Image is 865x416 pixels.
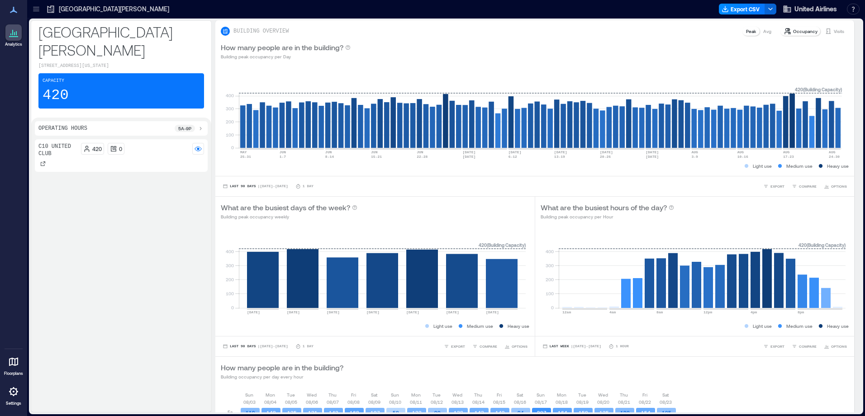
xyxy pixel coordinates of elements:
text: 12am [562,310,571,314]
tspan: 400 [545,249,553,254]
a: Analytics [2,22,25,50]
text: 168 [350,410,359,416]
text: 13-19 [554,155,565,159]
p: Wed [598,391,608,398]
text: 3-9 [691,155,698,159]
span: EXPORT [451,344,465,349]
p: What are the busiest hours of the day? [541,202,667,213]
span: OPTIONS [831,184,847,189]
button: OPTIONS [822,182,849,191]
tspan: 400 [226,249,234,254]
tspan: 200 [226,119,234,124]
text: AUG [829,150,836,154]
text: 1-7 [280,155,286,159]
button: Export CSV [719,4,765,14]
p: What are the busiest days of the week? [221,202,350,213]
p: Sun [245,391,253,398]
p: 1 Hour [616,344,629,349]
text: [DATE] [446,310,459,314]
text: [DATE] [600,150,613,154]
p: Sat [662,391,669,398]
text: 20-26 [600,155,611,159]
text: 4am [609,310,616,314]
span: OPTIONS [512,344,528,349]
span: COMPARE [799,344,817,349]
button: Last Week |[DATE]-[DATE] [541,342,603,351]
span: OPTIONS [831,344,847,349]
p: Thu [474,391,482,398]
p: 08/10 [389,398,401,406]
span: COMPARE [799,184,817,189]
p: Mon [411,391,421,398]
p: 08/18 [556,398,568,406]
text: AUG [691,150,698,154]
text: JUN [325,150,332,154]
text: 127 [371,410,380,416]
p: 08/15 [493,398,505,406]
tspan: 200 [545,277,553,282]
p: 420 [92,145,102,152]
p: Floorplans [4,371,23,376]
p: 08/16 [514,398,526,406]
text: 207 [537,410,547,416]
text: 164 [558,410,567,416]
p: 08/05 [285,398,297,406]
text: [DATE] [486,310,499,314]
button: United Airlines [780,2,840,16]
p: 08/23 [660,398,672,406]
p: Heavy use [827,322,849,330]
text: 148 [266,410,276,416]
p: How many people are in the building? [221,362,343,373]
p: Tue [287,391,295,398]
text: [DATE] [462,155,475,159]
p: 08/19 [576,398,589,406]
p: 08/11 [410,398,422,406]
text: [DATE] [247,310,260,314]
text: 25-31 [240,155,251,159]
p: Settings [6,401,21,406]
p: Thu [620,391,628,398]
p: Light use [433,322,452,330]
p: Sun [391,391,399,398]
p: Medium use [467,322,493,330]
span: COMPARE [480,344,497,349]
text: 133 [412,410,422,416]
p: Light use [753,322,772,330]
tspan: 0 [231,305,234,310]
text: 131 [308,410,318,416]
p: [GEOGRAPHIC_DATA][PERSON_NAME] [38,23,204,59]
tspan: 100 [226,291,234,296]
text: 120 [620,410,630,416]
text: 10-16 [737,155,748,159]
p: BUILDING OVERVIEW [233,28,289,35]
p: 5a - 9p [178,125,191,132]
p: Heavy use [508,322,529,330]
text: [DATE] [406,310,419,314]
p: Building peak occupancy weekly [221,213,357,220]
p: 08/14 [472,398,485,406]
text: 135 [287,410,297,416]
text: 154 [641,410,651,416]
text: 143 [475,410,484,416]
text: [DATE] [287,310,300,314]
p: 1 Day [303,344,314,349]
text: 138 [454,410,463,416]
tspan: 300 [545,263,553,268]
text: MAY [240,150,247,154]
p: Occupancy [793,28,817,35]
p: Thu [328,391,337,398]
p: [STREET_ADDRESS][US_STATE] [38,62,204,70]
p: Wed [452,391,462,398]
p: Mon [557,391,566,398]
text: JUN [280,150,286,154]
span: EXPORT [770,344,784,349]
button: COMPARE [790,182,818,191]
text: [DATE] [462,150,475,154]
p: Sun [537,391,545,398]
text: 6-12 [509,155,517,159]
a: Settings [3,381,24,409]
p: 08/03 [243,398,256,406]
p: Sat [517,391,523,398]
text: 94 [518,410,524,416]
p: Tue [578,391,586,398]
